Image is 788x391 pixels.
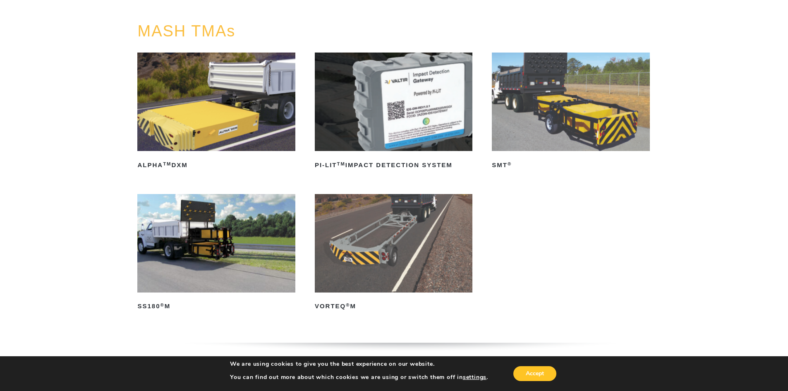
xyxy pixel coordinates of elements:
[137,53,295,172] a: ALPHATMDXM
[315,194,472,313] a: VORTEQ®M
[508,161,512,166] sup: ®
[492,158,649,172] h2: SMT
[137,300,295,313] h2: SS180 M
[492,53,649,172] a: SMT®
[337,161,345,166] sup: TM
[346,302,350,307] sup: ®
[137,194,295,313] a: SS180®M
[463,374,486,381] button: settings
[137,22,235,40] a: MASH TMAs
[230,374,488,381] p: You can find out more about which cookies we are using or switch them off in .
[163,161,171,166] sup: TM
[137,158,295,172] h2: ALPHA DXM
[315,158,472,172] h2: PI-LIT Impact Detection System
[513,366,556,381] button: Accept
[315,53,472,172] a: PI-LITTMImpact Detection System
[160,302,165,307] sup: ®
[315,300,472,313] h2: VORTEQ M
[230,360,488,368] p: We are using cookies to give you the best experience on our website.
